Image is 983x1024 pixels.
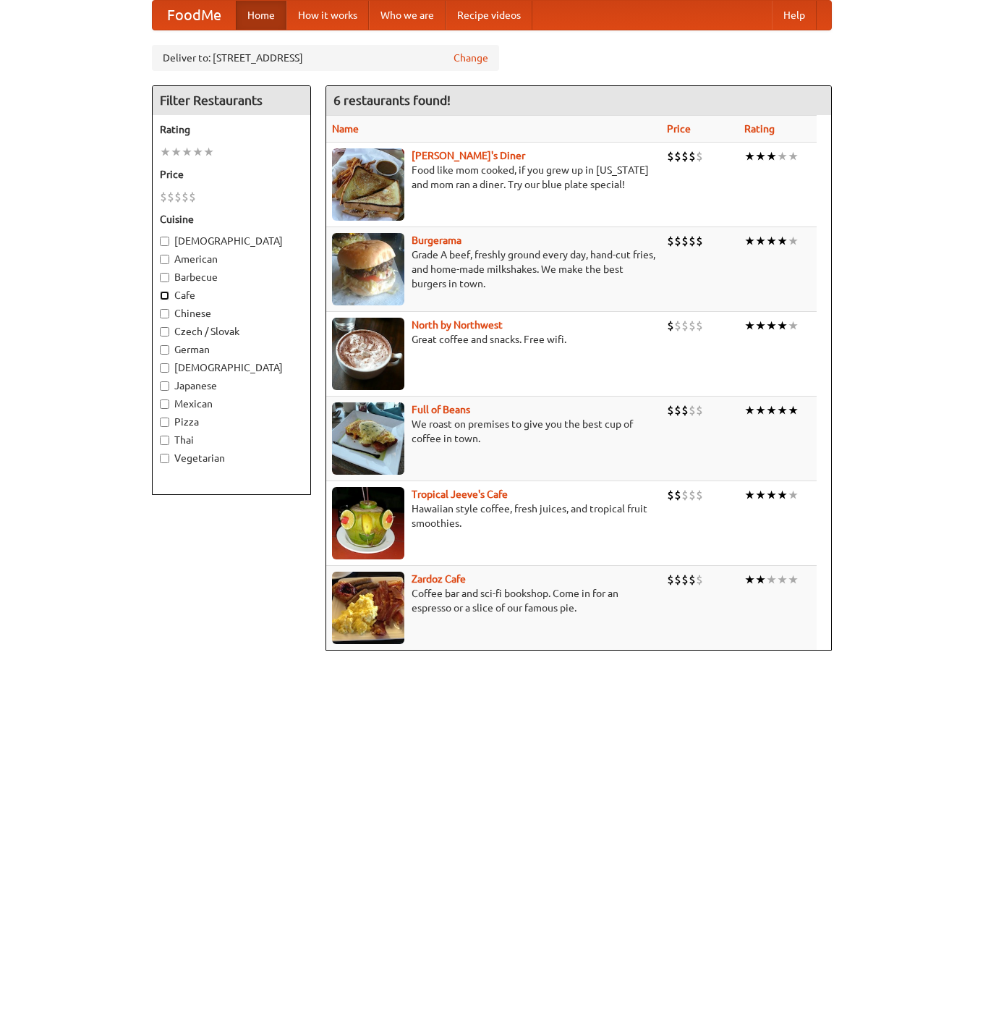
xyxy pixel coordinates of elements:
[777,487,788,503] li: ★
[160,122,303,137] h5: Rating
[160,252,303,266] label: American
[667,318,674,334] li: $
[160,418,169,427] input: Pizza
[755,233,766,249] li: ★
[696,233,703,249] li: $
[160,306,303,321] label: Chinese
[744,148,755,164] li: ★
[696,148,703,164] li: $
[333,93,451,107] ng-pluralize: 6 restaurants found!
[160,288,303,302] label: Cafe
[160,342,303,357] label: German
[174,189,182,205] li: $
[160,212,303,227] h5: Cuisine
[681,487,689,503] li: $
[332,318,404,390] img: north.jpg
[744,572,755,588] li: ★
[674,572,681,588] li: $
[674,148,681,164] li: $
[332,402,404,475] img: beans.jpg
[153,86,310,115] h4: Filter Restaurants
[160,399,169,409] input: Mexican
[412,319,503,331] b: North by Northwest
[203,144,214,160] li: ★
[160,255,169,264] input: American
[167,189,174,205] li: $
[160,397,303,411] label: Mexican
[332,586,655,615] p: Coffee bar and sci-fi bookshop. Come in for an espresso or a slice of our famous pie.
[772,1,817,30] a: Help
[744,487,755,503] li: ★
[667,572,674,588] li: $
[777,233,788,249] li: ★
[160,454,169,463] input: Vegetarian
[332,332,655,347] p: Great coffee and snacks. Free wifi.
[696,318,703,334] li: $
[160,415,303,429] label: Pizza
[286,1,369,30] a: How it works
[744,233,755,249] li: ★
[689,572,696,588] li: $
[788,148,799,164] li: ★
[332,502,655,530] p: Hawaiian style coffee, fresh juices, and tropical fruit smoothies.
[160,234,303,248] label: [DEMOGRAPHIC_DATA]
[689,233,696,249] li: $
[788,233,799,249] li: ★
[667,148,674,164] li: $
[766,318,777,334] li: ★
[412,573,466,585] a: Zardoz Cafe
[454,51,488,65] a: Change
[689,487,696,503] li: $
[412,488,508,500] a: Tropical Jeeve's Cafe
[332,163,655,192] p: Food like mom cooked, if you grew up in [US_STATE] and mom ran a diner. Try our blue plate special!
[182,189,189,205] li: $
[369,1,446,30] a: Who we are
[788,318,799,334] li: ★
[332,148,404,221] img: sallys.jpg
[160,327,169,337] input: Czech / Slovak
[412,150,525,161] b: [PERSON_NAME]'s Diner
[777,402,788,418] li: ★
[160,381,169,391] input: Japanese
[160,270,303,284] label: Barbecue
[160,291,169,300] input: Cafe
[332,417,655,446] p: We roast on premises to give you the best cup of coffee in town.
[160,436,169,445] input: Thai
[160,324,303,339] label: Czech / Slovak
[674,233,681,249] li: $
[755,318,766,334] li: ★
[160,167,303,182] h5: Price
[160,451,303,465] label: Vegetarian
[667,123,691,135] a: Price
[744,318,755,334] li: ★
[788,402,799,418] li: ★
[744,402,755,418] li: ★
[160,360,303,375] label: [DEMOGRAPHIC_DATA]
[674,487,681,503] li: $
[674,402,681,418] li: $
[696,487,703,503] li: $
[332,233,404,305] img: burgerama.jpg
[667,233,674,249] li: $
[412,234,461,246] a: Burgerama
[332,487,404,559] img: jeeves.jpg
[696,572,703,588] li: $
[667,487,674,503] li: $
[412,404,470,415] a: Full of Beans
[332,572,404,644] img: zardoz.jpg
[755,402,766,418] li: ★
[696,402,703,418] li: $
[152,45,499,71] div: Deliver to: [STREET_ADDRESS]
[189,189,196,205] li: $
[160,237,169,246] input: [DEMOGRAPHIC_DATA]
[171,144,182,160] li: ★
[689,318,696,334] li: $
[777,318,788,334] li: ★
[160,309,169,318] input: Chinese
[446,1,532,30] a: Recipe videos
[681,402,689,418] li: $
